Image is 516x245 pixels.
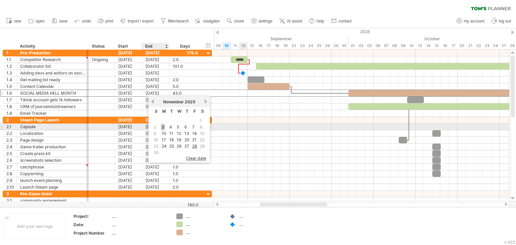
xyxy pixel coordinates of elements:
[6,117,16,123] div: 2
[464,19,484,23] span: my account
[142,170,169,177] div: [DATE]
[115,97,142,103] div: [DATE]
[194,17,222,26] a: navigator
[6,157,16,163] div: 2.6
[36,19,45,23] span: open
[6,97,16,103] div: 1.7
[225,17,246,26] a: zoom
[14,19,21,23] span: new
[6,191,16,197] div: 3
[11,17,16,23] img: website_grey.svg
[186,156,206,161] span: clear date
[112,213,168,219] div: ....
[5,17,23,26] a: new
[50,17,70,26] a: save
[6,83,16,90] div: 1.5
[199,137,205,143] span: 22
[382,42,390,49] div: Tuesday, 7 October 2025
[449,42,458,49] div: Friday, 17 October 2025
[115,177,142,184] div: [DATE]
[173,63,198,69] div: 101.0
[161,130,167,137] a: 10
[142,164,169,170] div: [DATE]
[142,137,169,143] div: [DATE]
[455,17,486,26] a: my account
[173,56,198,63] div: 2.0
[74,230,111,236] div: Project Number
[20,50,85,56] div: Pre-Production
[173,77,198,83] div: 2.0
[142,157,169,163] div: [DATE]
[153,124,160,130] td: this is a weekend day
[153,131,160,136] td: this is a weekend day
[176,130,182,137] a: 12
[6,90,16,96] div: 1.6
[115,144,142,150] div: [DATE]
[6,70,16,76] div: 1.3
[184,137,190,143] a: 20
[115,130,142,137] div: [DATE]
[20,83,85,90] div: Content Calendar
[173,90,198,96] div: 43.0
[6,144,16,150] div: 2.4
[169,137,175,143] a: 18
[20,43,85,50] div: Activity
[222,42,231,49] div: Wednesday, 10 September 2025
[3,214,66,239] div: Add your own logo
[112,230,168,236] div: ....
[6,164,16,170] div: 2.7
[170,109,173,114] span: Tuesday
[142,63,169,69] div: [DATE]
[176,137,182,143] a: 19
[191,130,198,137] a: 14
[234,19,244,23] span: zoom
[239,42,248,49] div: Friday, 12 September 2025
[173,177,198,184] div: 1.0
[92,56,111,63] div: Ongoing
[250,17,274,26] a: settings
[18,39,24,44] img: tab_domain_overview_orange.svg
[74,213,111,219] div: Project:
[20,197,85,204] div: community engagement
[6,63,16,69] div: 1.2
[162,109,166,114] span: Monday
[256,42,264,49] div: Tuesday, 16 September 2025
[184,124,188,130] a: 6
[504,240,515,245] div: v 422
[115,117,142,123] div: [DATE]
[203,99,208,104] a: next
[115,77,142,83] div: [DATE]
[115,157,142,163] div: [DATE]
[298,42,306,49] div: Tuesday, 23 September 2025
[115,70,142,76] div: [DATE]
[424,42,432,49] div: Tuesday, 14 October 2025
[176,143,182,149] a: 26
[153,137,160,143] td: this is a weekend day
[142,130,169,137] div: [DATE]
[332,42,340,49] div: Monday, 29 September 2025
[432,42,441,49] div: Wednesday, 15 October 2025
[6,184,16,190] div: 2.10
[6,124,16,130] div: 2.1
[500,42,508,49] div: Monday, 27 October 2025
[170,202,199,207] div: 190.0
[6,150,16,157] div: 2.5
[399,42,407,49] div: Thursday, 9 October 2025
[199,131,206,136] td: this is a weekend day
[199,124,206,130] td: this is a weekend day
[142,77,169,83] div: [DATE]
[115,150,142,157] div: [DATE]
[115,83,142,90] div: [DATE]
[458,42,466,49] div: Monday, 20 October 2025
[199,118,206,124] td: this is a weekend day
[115,63,142,69] div: [DATE]
[199,137,206,143] td: this is a weekend day
[186,213,223,219] div: ....
[184,143,190,149] a: 27
[20,97,85,103] div: Tiktok account gets 1k followers
[115,164,142,170] div: [DATE]
[315,42,323,49] div: Thursday, 25 September 2025
[150,99,155,104] a: previous
[73,17,93,26] a: undo
[92,43,111,50] div: Status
